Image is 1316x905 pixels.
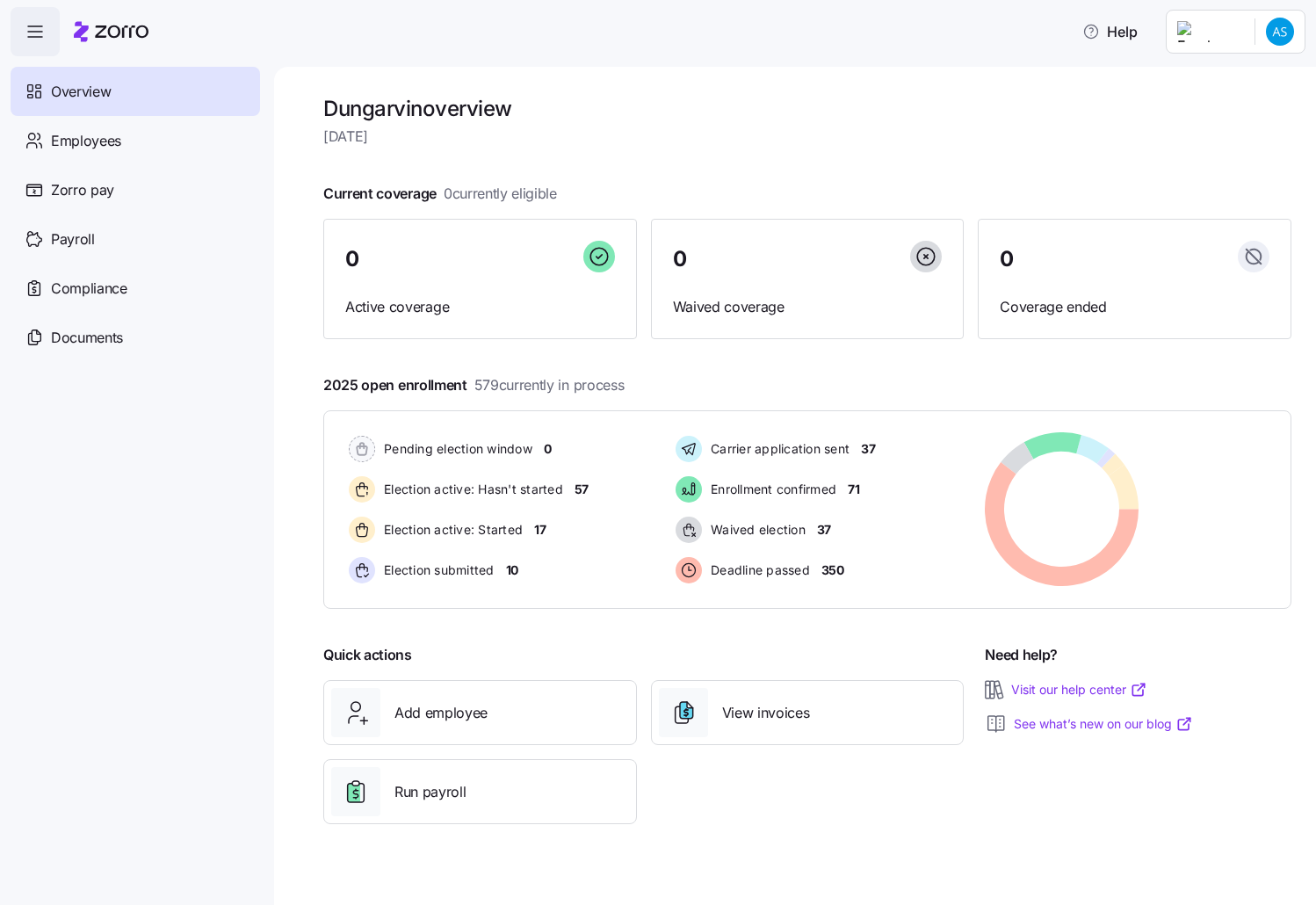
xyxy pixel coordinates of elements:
span: Employees [51,130,121,152]
span: Election submitted [379,561,495,579]
a: See what’s new on our blog [1014,715,1193,733]
span: Documents [51,327,123,349]
span: Election active: Started [379,521,523,539]
span: Overview [51,81,111,103]
img: 6868d2b515736b2f1331ef8d07e4bd0e [1266,18,1294,46]
span: 17 [534,521,546,539]
span: 37 [817,521,831,539]
span: Zorro pay [51,179,114,201]
span: 71 [848,481,859,498]
span: 0 currently eligible [444,183,557,205]
span: 0 [1000,249,1014,270]
span: Need help? [985,644,1058,666]
span: 0 [673,249,687,270]
span: Payroll [51,228,95,250]
span: 0 [544,440,552,458]
span: Current coverage [323,183,557,205]
span: 10 [506,561,518,579]
a: Overview [11,67,260,116]
a: Employees [11,116,260,165]
a: Payroll [11,214,260,264]
span: [DATE] [323,126,1291,148]
span: 579 currently in process [474,374,625,396]
a: Visit our help center [1011,681,1147,699]
span: Election active: Hasn't started [379,481,563,498]
span: Add employee [394,702,488,724]
span: Active coverage [345,296,615,318]
span: Quick actions [323,644,412,666]
span: 350 [821,561,844,579]
span: Carrier application sent [705,440,850,458]
span: Waived election [705,521,806,539]
a: Zorro pay [11,165,260,214]
span: Pending election window [379,440,532,458]
h1: Dungarvin overview [323,95,1291,122]
a: Documents [11,313,260,362]
span: 2025 open enrollment [323,374,624,396]
span: 57 [575,481,589,498]
span: Coverage ended [1000,296,1269,318]
a: Compliance [11,264,260,313]
span: Compliance [51,278,127,300]
span: View invoices [722,702,810,724]
span: Deadline passed [705,561,810,579]
button: Help [1068,14,1152,49]
span: Enrollment confirmed [705,481,836,498]
span: Help [1082,21,1138,42]
span: Run payroll [394,781,466,803]
span: Waived coverage [673,296,943,318]
span: 0 [345,249,359,270]
img: Employer logo [1177,21,1240,42]
span: 37 [861,440,875,458]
